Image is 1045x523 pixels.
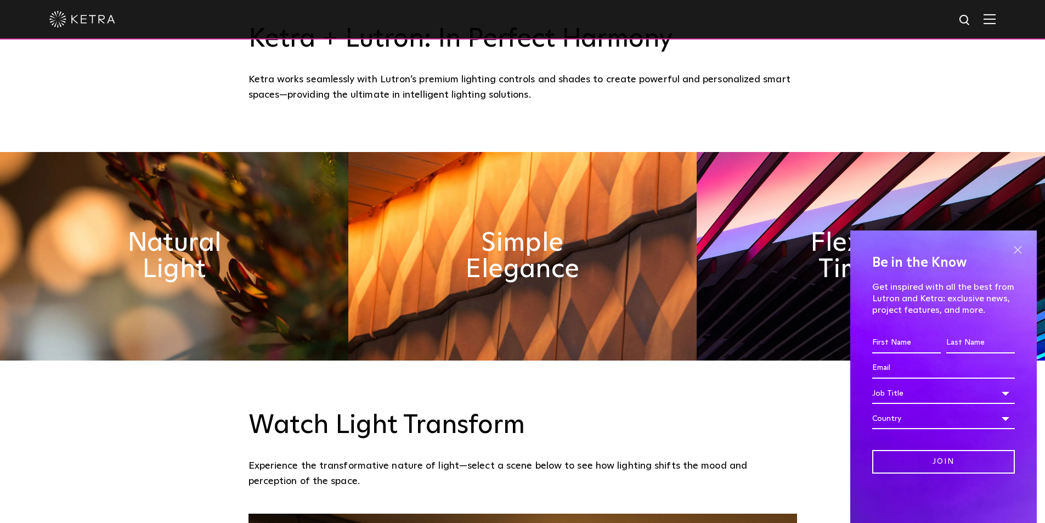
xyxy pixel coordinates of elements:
[348,152,697,361] img: simple_elegance
[92,230,256,283] h2: Natural Light
[872,450,1015,474] input: Join
[872,358,1015,379] input: Email
[697,152,1045,361] img: flexible_timeless_ketra
[958,14,972,27] img: search icon
[872,383,1015,404] div: Job Title
[984,14,996,24] img: Hamburger%20Nav.svg
[440,230,605,283] h2: Simple Elegance
[872,282,1015,316] p: Get inspired with all the best from Lutron and Ketra: exclusive news, project features, and more.
[872,408,1015,429] div: Country
[946,333,1015,353] input: Last Name
[872,252,1015,273] h4: Be in the Know
[248,410,797,442] h3: Watch Light Transform
[248,72,797,103] div: Ketra works seamlessly with Lutron’s premium lighting controls and shades to create powerful and ...
[872,333,941,353] input: First Name
[248,458,792,490] p: Experience the transformative nature of light—select a scene below to see how lighting shifts the...
[788,230,953,283] h2: Flexible & Timeless
[49,11,115,27] img: ketra-logo-2019-white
